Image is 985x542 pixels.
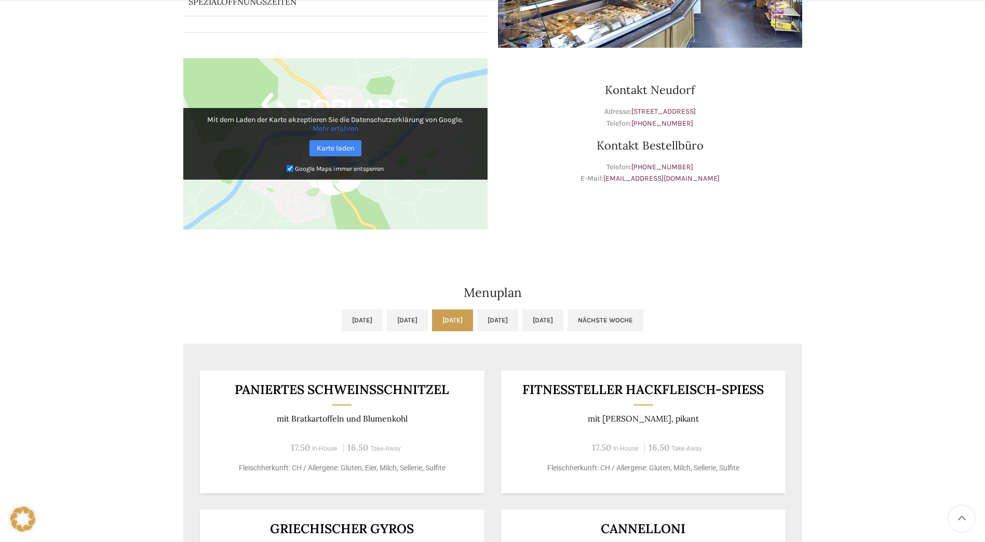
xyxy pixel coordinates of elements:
[291,442,310,453] span: 17.50
[212,463,471,473] p: Fleischherkunft: CH / Allergene: Gluten, Eier, Milch, Sellerie, Sulfite
[631,119,693,128] a: [PHONE_NUMBER]
[347,442,368,453] span: 16.50
[514,414,773,424] p: mit [PERSON_NAME], pikant
[191,115,480,133] p: Mit dem Laden der Karte akzeptieren Sie die Datenschutzerklärung von Google.
[514,522,773,535] h3: Cannelloni
[287,165,293,172] input: Google Maps immer entsperren
[498,84,802,96] h3: Kontakt Neudorf
[631,107,696,116] a: [STREET_ADDRESS]
[370,445,401,452] span: Take-Away
[522,309,563,331] a: [DATE]
[309,140,361,156] a: Karte laden
[949,506,975,532] a: Scroll to top button
[212,383,471,396] h3: Paniertes Schweinsschnitzel
[514,383,773,396] h3: Fitnessteller Hackfleisch-Spiess
[613,445,639,452] span: In-House
[671,445,702,452] span: Take-Away
[212,414,471,424] p: mit Bratkartoffeln und Blumenkohl
[387,309,428,331] a: [DATE]
[568,309,643,331] a: Nächste Woche
[183,58,488,229] img: Google Maps
[498,140,802,151] h3: Kontakt Bestellbüro
[631,162,693,171] a: [PHONE_NUMBER]
[649,442,669,453] span: 16.50
[603,174,720,183] a: [EMAIL_ADDRESS][DOMAIN_NAME]
[295,165,384,172] small: Google Maps immer entsperren
[498,161,802,185] p: Telefon: E-Mail:
[212,522,471,535] h3: Griechischer Gyros
[432,309,473,331] a: [DATE]
[183,287,802,299] h2: Menuplan
[592,442,611,453] span: 17.50
[498,106,802,129] p: Adresse: Telefon:
[477,309,518,331] a: [DATE]
[514,463,773,473] p: Fleischherkunft: CH / Allergene: Gluten, Milch, Sellerie, Sulfite
[313,124,358,133] a: Mehr erfahren
[342,309,383,331] a: [DATE]
[312,445,338,452] span: In-House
